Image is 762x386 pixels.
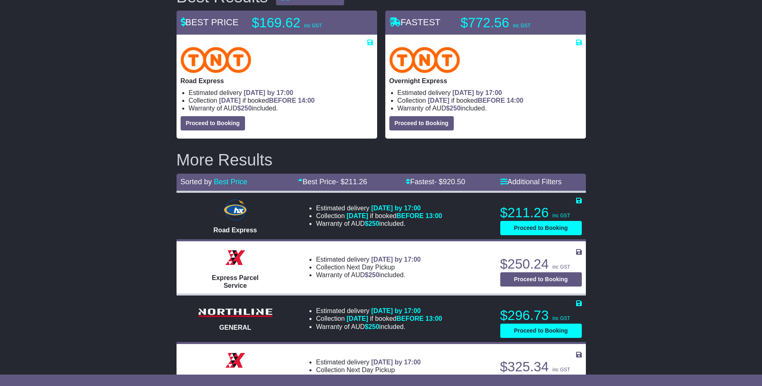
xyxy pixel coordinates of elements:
span: [DATE] by 17:00 [244,89,294,96]
li: Estimated delivery [316,204,442,212]
span: 211.26 [345,178,367,186]
li: Collection [316,366,421,374]
p: $211.26 [500,205,582,221]
span: if booked [347,212,442,219]
span: $ [237,105,252,112]
span: inc GST [552,315,570,321]
li: Estimated delivery [398,89,582,97]
p: Road Express [181,77,373,85]
li: Collection [398,97,582,104]
button: Proceed to Booking [500,272,582,287]
span: 250 [369,220,380,227]
li: Collection [189,97,373,104]
img: Hunter Express: Road Express [222,198,249,222]
span: [DATE] by 17:00 [371,256,421,263]
span: BEFORE [396,315,424,322]
li: Warranty of AUD included. [316,220,442,227]
p: $169.62 [252,15,354,31]
li: Warranty of AUD included. [316,323,442,331]
p: $772.56 [461,15,563,31]
a: Fastest- $920.50 [406,178,465,186]
span: Express Parcel Service [212,274,259,289]
span: 250 [450,105,461,112]
p: $296.73 [500,307,582,324]
button: Proceed to Booking [181,116,245,130]
p: Overnight Express [389,77,582,85]
span: [DATE] by 17:00 [371,359,421,366]
p: $325.34 [500,359,582,375]
span: $ [365,220,380,227]
li: Estimated delivery [316,256,421,263]
a: Best Price [214,178,247,186]
span: [DATE] [428,97,449,104]
span: Road Express [214,227,257,234]
span: 13:00 [426,315,442,322]
span: [DATE] by 17:00 [453,89,502,96]
span: inc GST [552,367,570,373]
span: Next Day Pickup [347,264,395,271]
span: GENERAL [219,324,251,331]
span: if booked [219,97,314,104]
li: Estimated delivery [316,358,421,366]
span: inc GST [304,23,322,29]
span: [DATE] [219,97,241,104]
button: Proceed to Booking [500,324,582,338]
span: [DATE] [347,212,368,219]
span: 250 [369,323,380,330]
li: Warranty of AUD included. [189,104,373,112]
span: FASTEST [389,17,441,27]
span: if booked [347,315,442,322]
span: 14:00 [298,97,315,104]
p: $250.24 [500,256,582,272]
span: $ [446,105,461,112]
img: Border Express: Express Parcel Service [223,245,247,270]
span: - $ [336,178,367,186]
span: 250 [241,105,252,112]
img: Border Express: Express Bulk Service [223,348,247,373]
span: BEFORE [269,97,296,104]
span: inc GST [552,213,570,218]
span: 920.50 [443,178,465,186]
a: Best Price- $211.26 [298,178,367,186]
li: Warranty of AUD included. [316,374,421,382]
span: BEFORE [478,97,505,104]
span: 14:00 [507,97,523,104]
button: Proceed to Booking [389,116,454,130]
span: Sorted by [181,178,212,186]
span: 250 [369,271,380,278]
span: - $ [434,178,465,186]
li: Collection [316,263,421,271]
span: [DATE] [347,315,368,322]
li: Collection [316,315,442,322]
li: Estimated delivery [316,307,442,315]
li: Warranty of AUD included. [398,104,582,112]
span: [DATE] by 17:00 [371,205,421,212]
a: Additional Filters [500,178,562,186]
li: Estimated delivery [189,89,373,97]
li: Warranty of AUD included. [316,271,421,279]
span: $ [365,323,380,330]
img: TNT Domestic: Road Express [181,47,252,73]
img: Northline Distribution: GENERAL [194,306,276,320]
button: Proceed to Booking [500,221,582,235]
h2: More Results [177,151,586,169]
span: inc GST [552,264,570,270]
span: 13:00 [426,212,442,219]
span: Next Day Pickup [347,366,395,373]
span: BEFORE [396,212,424,219]
img: TNT Domestic: Overnight Express [389,47,460,73]
span: if booked [428,97,523,104]
li: Collection [316,212,442,220]
span: BEST PRICE [181,17,239,27]
span: $ [365,271,380,278]
span: [DATE] by 17:00 [371,307,421,314]
span: inc GST [513,23,530,29]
